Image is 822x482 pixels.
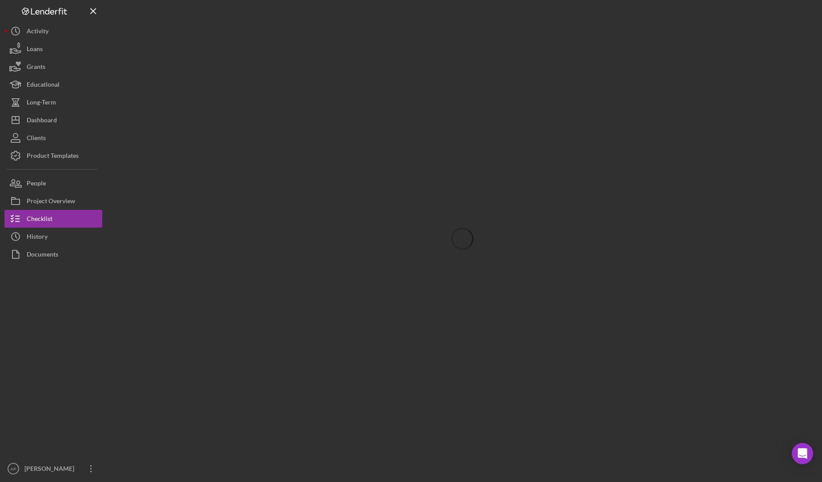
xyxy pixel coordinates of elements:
[4,93,102,111] button: Long-Term
[27,245,58,265] div: Documents
[27,228,48,248] div: History
[27,129,46,149] div: Clients
[4,147,102,165] button: Product Templates
[4,111,102,129] button: Dashboard
[22,460,80,480] div: [PERSON_NAME]
[27,58,45,78] div: Grants
[27,192,75,212] div: Project Overview
[4,245,102,263] button: Documents
[27,22,48,42] div: Activity
[4,40,102,58] button: Loans
[4,210,102,228] button: Checklist
[27,174,46,194] div: People
[27,210,52,230] div: Checklist
[27,93,56,113] div: Long-Term
[4,76,102,93] button: Educational
[4,58,102,76] button: Grants
[27,147,79,167] div: Product Templates
[11,466,16,471] text: AP
[27,76,60,96] div: Educational
[4,460,102,478] button: AP[PERSON_NAME]
[4,192,102,210] button: Project Overview
[792,443,813,464] div: Open Intercom Messenger
[4,228,102,245] button: History
[4,129,102,147] button: Clients
[27,40,43,60] div: Loans
[4,174,102,192] button: People
[4,22,102,40] button: Activity
[27,111,57,131] div: Dashboard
